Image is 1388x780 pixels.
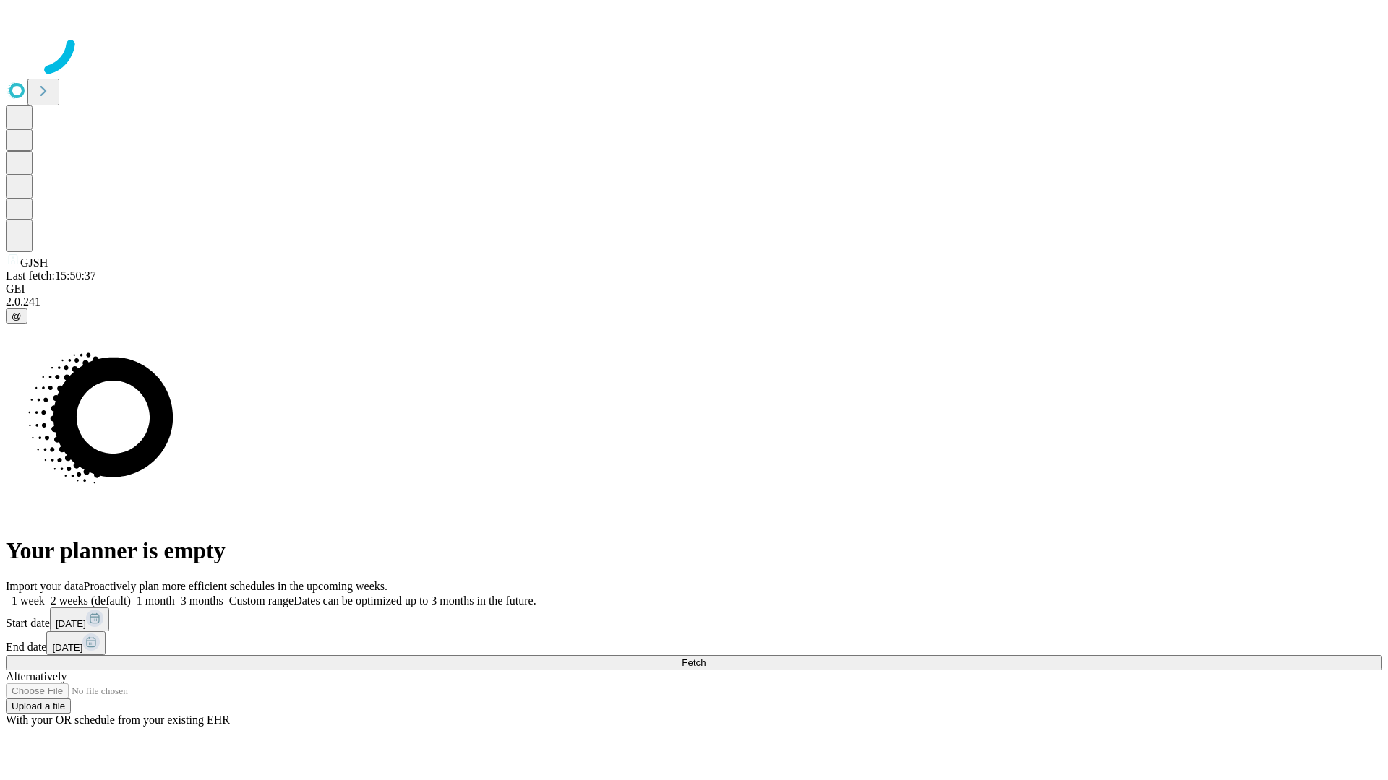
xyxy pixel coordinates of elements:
[12,311,22,321] span: @
[6,295,1382,308] div: 2.0.241
[6,631,1382,655] div: End date
[6,308,27,324] button: @
[12,594,45,607] span: 1 week
[46,631,106,655] button: [DATE]
[52,642,82,653] span: [DATE]
[137,594,175,607] span: 1 month
[56,618,86,629] span: [DATE]
[20,256,48,269] span: GJSH
[51,594,131,607] span: 2 weeks (default)
[6,670,67,682] span: Alternatively
[6,698,71,714] button: Upload a file
[294,594,536,607] span: Dates can be optimized up to 3 months in the future.
[6,655,1382,670] button: Fetch
[6,537,1382,564] h1: Your planner is empty
[6,714,230,726] span: With your OR schedule from your existing EHR
[6,282,1382,295] div: GEI
[181,594,223,607] span: 3 months
[682,657,706,668] span: Fetch
[6,607,1382,631] div: Start date
[6,580,84,592] span: Import your data
[6,269,96,282] span: Last fetch: 15:50:37
[50,607,109,631] button: [DATE]
[229,594,294,607] span: Custom range
[84,580,387,592] span: Proactively plan more efficient schedules in the upcoming weeks.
